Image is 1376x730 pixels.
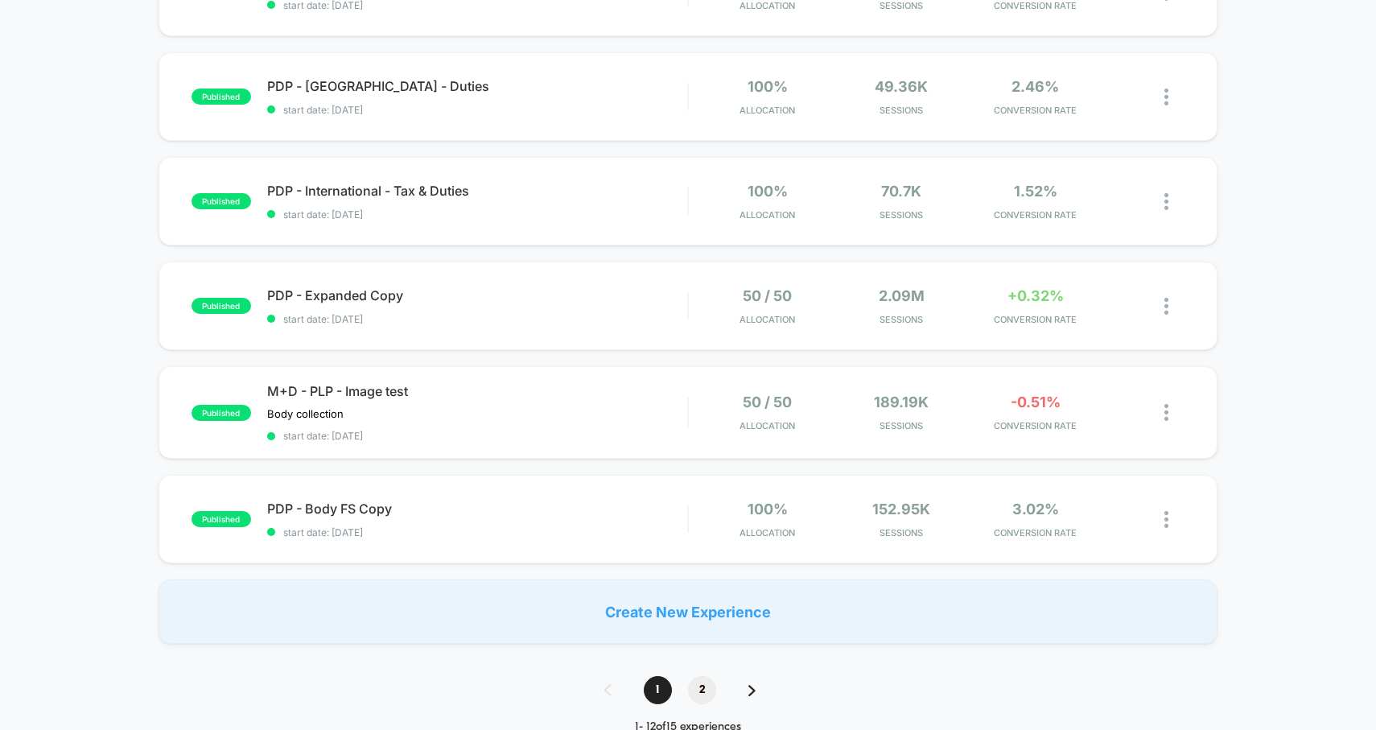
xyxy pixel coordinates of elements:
[688,676,716,704] span: 2
[192,405,251,421] span: published
[1011,394,1061,410] span: -0.51%
[874,394,929,410] span: 189.19k
[1164,298,1168,315] img: close
[748,183,788,200] span: 100%
[748,78,788,95] span: 100%
[267,183,688,199] span: PDP - International - Tax & Duties
[192,298,251,314] span: published
[267,313,688,325] span: start date: [DATE]
[875,78,928,95] span: 49.36k
[748,685,756,696] img: pagination forward
[1164,193,1168,210] img: close
[267,208,688,221] span: start date: [DATE]
[838,314,964,325] span: Sessions
[267,501,688,517] span: PDP - Body FS Copy
[267,430,688,442] span: start date: [DATE]
[972,209,1098,221] span: CONVERSION RATE
[267,287,688,303] span: PDP - Expanded Copy
[267,104,688,116] span: start date: [DATE]
[972,527,1098,538] span: CONVERSION RATE
[972,420,1098,431] span: CONVERSION RATE
[879,287,925,304] span: 2.09M
[739,105,795,116] span: Allocation
[972,105,1098,116] span: CONVERSION RATE
[192,193,251,209] span: published
[1011,78,1059,95] span: 2.46%
[159,579,1218,644] div: Create New Experience
[192,511,251,527] span: published
[192,89,251,105] span: published
[1164,404,1168,421] img: close
[838,105,964,116] span: Sessions
[1014,183,1057,200] span: 1.52%
[838,420,964,431] span: Sessions
[748,501,788,518] span: 100%
[1012,501,1059,518] span: 3.02%
[743,287,792,304] span: 50 / 50
[267,526,688,538] span: start date: [DATE]
[881,183,921,200] span: 70.7k
[1007,287,1064,304] span: +0.32%
[838,209,964,221] span: Sessions
[743,394,792,410] span: 50 / 50
[1164,511,1168,528] img: close
[267,383,688,399] span: M+D - PLP - Image test
[739,527,795,538] span: Allocation
[739,209,795,221] span: Allocation
[838,527,964,538] span: Sessions
[644,676,672,704] span: 1
[872,501,930,518] span: 152.95k
[267,78,688,94] span: PDP - [GEOGRAPHIC_DATA] - Duties
[267,407,344,420] span: Body collection
[739,420,795,431] span: Allocation
[1164,89,1168,105] img: close
[972,314,1098,325] span: CONVERSION RATE
[739,314,795,325] span: Allocation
